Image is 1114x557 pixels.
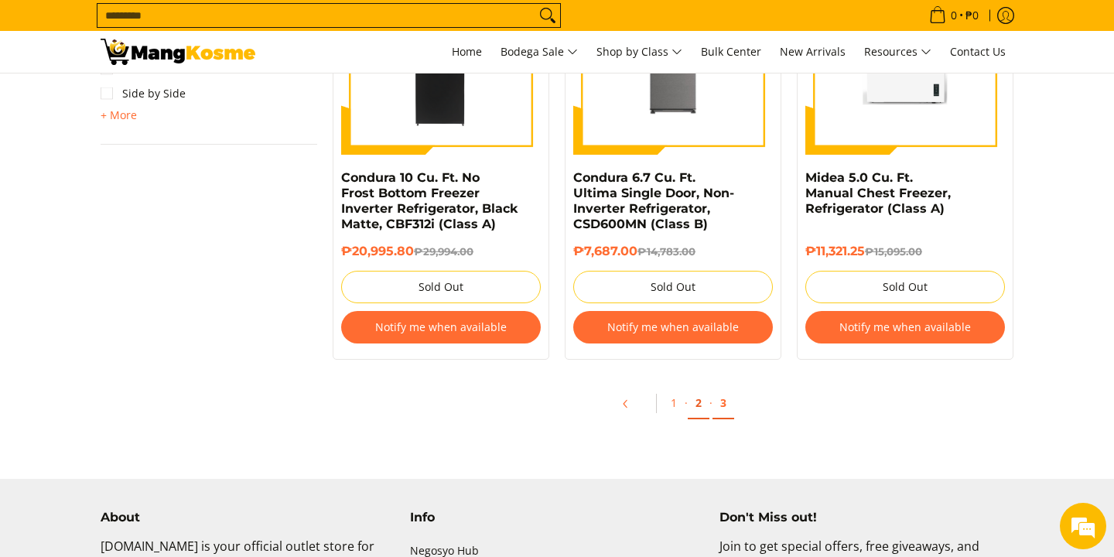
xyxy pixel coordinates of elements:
a: Home [444,31,490,73]
span: Bulk Center [701,44,761,59]
a: 2 [688,388,709,419]
a: 3 [712,388,734,419]
a: 1 [663,388,685,418]
del: ₱15,095.00 [865,245,922,258]
nav: Main Menu [271,31,1013,73]
h4: Info [410,510,704,525]
span: + More [101,109,137,121]
a: Bodega Sale [493,31,586,73]
a: Shop by Class [589,31,690,73]
del: ₱14,783.00 [637,245,695,258]
ul: Pagination [325,383,1021,432]
button: Search [535,4,560,27]
h6: ₱20,995.80 [341,244,541,259]
div: Minimize live chat window [254,8,291,45]
button: Sold Out [573,271,773,303]
span: 0 [948,10,959,21]
span: Bodega Sale [501,43,578,62]
span: · [709,395,712,410]
a: Condura 10 Cu. Ft. No Frost Bottom Freezer Inverter Refrigerator, Black Matte, CBF312i (Class A) [341,170,518,231]
a: Resources [856,31,939,73]
h4: About [101,510,395,525]
span: ₱0 [963,10,981,21]
span: New Arrivals [780,44,846,59]
span: Home [452,44,482,59]
a: Midea 5.0 Cu. Ft. Manual Chest Freezer, Refrigerator (Class A) [805,170,951,216]
a: Contact Us [942,31,1013,73]
summary: Open [101,106,137,125]
img: Bodega Sale Refrigerator l Mang Kosme: Home Appliances Warehouse Sale | Page 3 [101,39,255,65]
button: Notify me when available [341,311,541,343]
span: Shop by Class [596,43,682,62]
a: Condura 6.7 Cu. Ft. Ultima Single Door, Non-Inverter Refrigerator, CSD600MN (Class B) [573,170,734,231]
del: ₱29,994.00 [414,245,473,258]
a: New Arrivals [772,31,853,73]
button: Notify me when available [573,311,773,343]
span: We're online! [90,175,214,331]
h4: Don't Miss out! [719,510,1013,525]
a: Side by Side [101,81,186,106]
h6: ₱7,687.00 [573,244,773,259]
h6: ₱11,321.25 [805,244,1005,259]
a: Bulk Center [693,31,769,73]
span: • [924,7,983,24]
button: Sold Out [805,271,1005,303]
button: Sold Out [341,271,541,303]
button: Notify me when available [805,311,1005,343]
div: Chat with us now [80,87,260,107]
textarea: Type your message and hit 'Enter' [8,383,295,437]
span: Contact Us [950,44,1006,59]
span: Resources [864,43,931,62]
span: · [685,395,688,410]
